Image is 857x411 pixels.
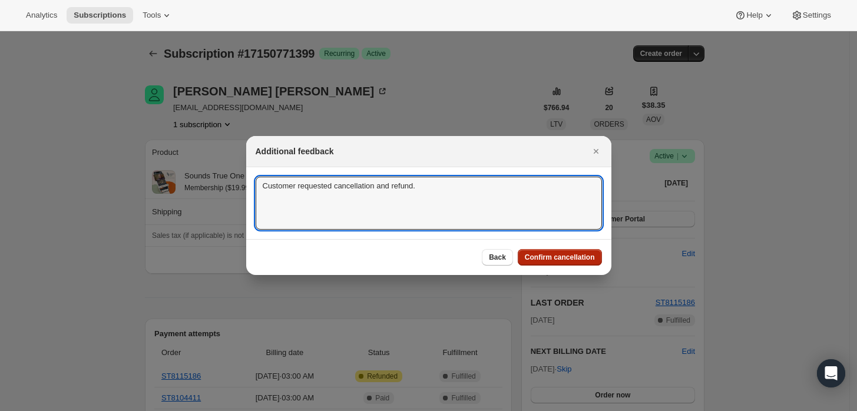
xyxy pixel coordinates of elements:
span: Subscriptions [74,11,126,20]
button: Confirm cancellation [518,249,602,266]
button: Tools [135,7,180,24]
button: Back [482,249,513,266]
div: Open Intercom Messenger [817,359,845,387]
button: Subscriptions [67,7,133,24]
button: Settings [784,7,838,24]
button: Help [727,7,781,24]
span: Analytics [26,11,57,20]
h2: Additional feedback [256,145,334,157]
button: Close [588,143,604,160]
span: Back [489,253,506,262]
span: Confirm cancellation [525,253,595,262]
button: Analytics [19,7,64,24]
span: Help [746,11,762,20]
span: Settings [803,11,831,20]
span: Tools [143,11,161,20]
textarea: Customer requested cancellation and refund. [256,177,602,230]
